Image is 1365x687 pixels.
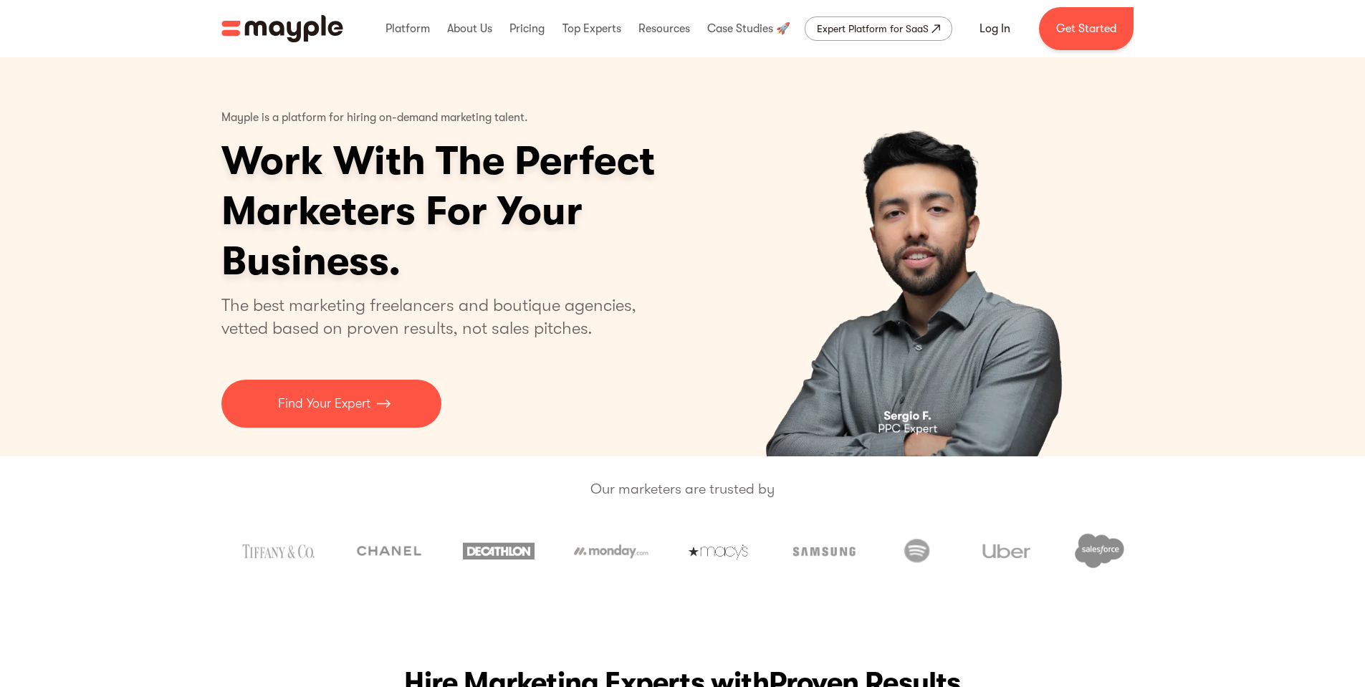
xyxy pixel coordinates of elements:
[506,6,548,52] div: Pricing
[559,6,625,52] div: Top Experts
[696,57,1144,456] div: 1 of 4
[962,11,1028,46] a: Log In
[221,136,766,287] h1: Work With The Perfect Marketers For Your Business.
[696,57,1144,456] div: carousel
[221,15,343,42] a: home
[221,15,343,42] img: Mayple logo
[382,6,434,52] div: Platform
[444,6,496,52] div: About Us
[1039,7,1134,50] a: Get Started
[805,16,952,41] a: Expert Platform for SaaS
[817,20,929,37] div: Expert Platform for SaaS
[221,380,441,428] a: Find Your Expert
[635,6,694,52] div: Resources
[221,100,528,136] p: Mayple is a platform for hiring on-demand marketing talent.
[221,294,653,340] p: The best marketing freelancers and boutique agencies, vetted based on proven results, not sales p...
[278,394,370,413] p: Find Your Expert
